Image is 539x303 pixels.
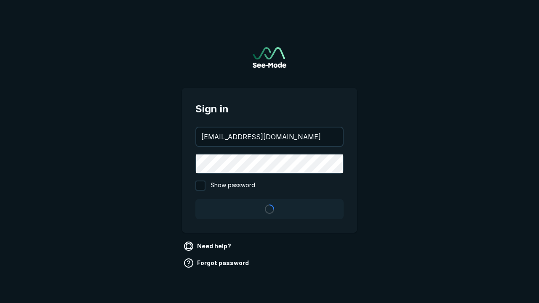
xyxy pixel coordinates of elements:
a: Forgot password [182,256,252,270]
img: See-Mode Logo [253,47,286,68]
span: Show password [211,181,255,191]
span: Sign in [195,101,344,117]
a: Go to sign in [253,47,286,68]
input: your@email.com [196,128,343,146]
a: Need help? [182,239,235,253]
